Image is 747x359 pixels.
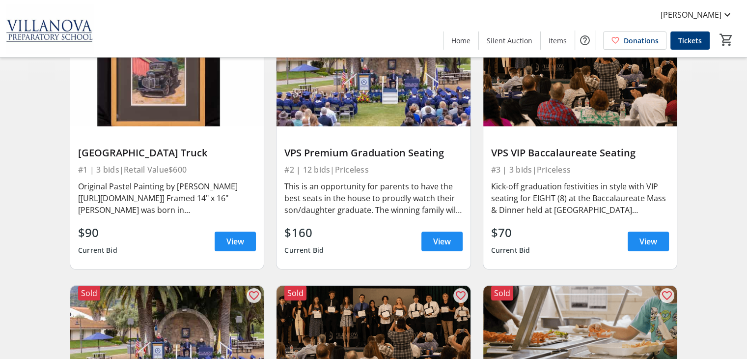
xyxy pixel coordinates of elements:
[433,236,451,247] span: View
[248,290,260,301] mat-icon: favorite_outline
[277,17,470,126] img: VPS Premium Graduation Seating
[628,232,669,251] a: View
[6,4,93,53] img: Villanova Preparatory School's Logo
[78,224,117,241] div: $90
[284,286,306,300] div: Sold
[661,9,721,21] span: [PERSON_NAME]
[78,163,256,177] div: #1 | 3 bids | Retail Value $600
[284,224,324,241] div: $160
[491,147,669,159] div: VPS VIP Baccalaureate Seating
[455,290,467,301] mat-icon: favorite_outline
[718,31,735,49] button: Cart
[603,31,666,50] a: Donations
[479,31,540,50] a: Silent Auction
[78,180,256,216] div: Original Pastel Painting by [PERSON_NAME] [[URL][DOMAIN_NAME]] Framed 14" x 16" [PERSON_NAME] was...
[541,31,575,50] a: Items
[487,35,532,46] span: Silent Auction
[670,31,710,50] a: Tickets
[284,180,462,216] div: This is an opportunity for parents to have the best seats in the house to proudly watch their son...
[78,241,117,259] div: Current Bid
[421,232,463,251] a: View
[226,236,244,247] span: View
[215,232,256,251] a: View
[443,31,478,50] a: Home
[661,290,673,301] mat-icon: favorite_outline
[284,163,462,177] div: #2 | 12 bids | Priceless
[70,17,264,126] img: Old Creek Road Truck
[78,286,100,300] div: Sold
[491,224,530,241] div: $70
[575,30,595,50] button: Help
[639,236,657,247] span: View
[491,286,513,300] div: Sold
[284,241,324,259] div: Current Bid
[678,35,702,46] span: Tickets
[491,180,669,216] div: Kick-off graduation festivities in style with VIP seating for EIGHT (8) at the Baccalaureate Mass...
[491,241,530,259] div: Current Bid
[284,147,462,159] div: VPS Premium Graduation Seating
[491,163,669,177] div: #3 | 3 bids | Priceless
[451,35,470,46] span: Home
[653,7,741,23] button: [PERSON_NAME]
[483,17,677,126] img: VPS VIP Baccalaureate Seating
[78,147,256,159] div: [GEOGRAPHIC_DATA] Truck
[624,35,659,46] span: Donations
[549,35,567,46] span: Items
